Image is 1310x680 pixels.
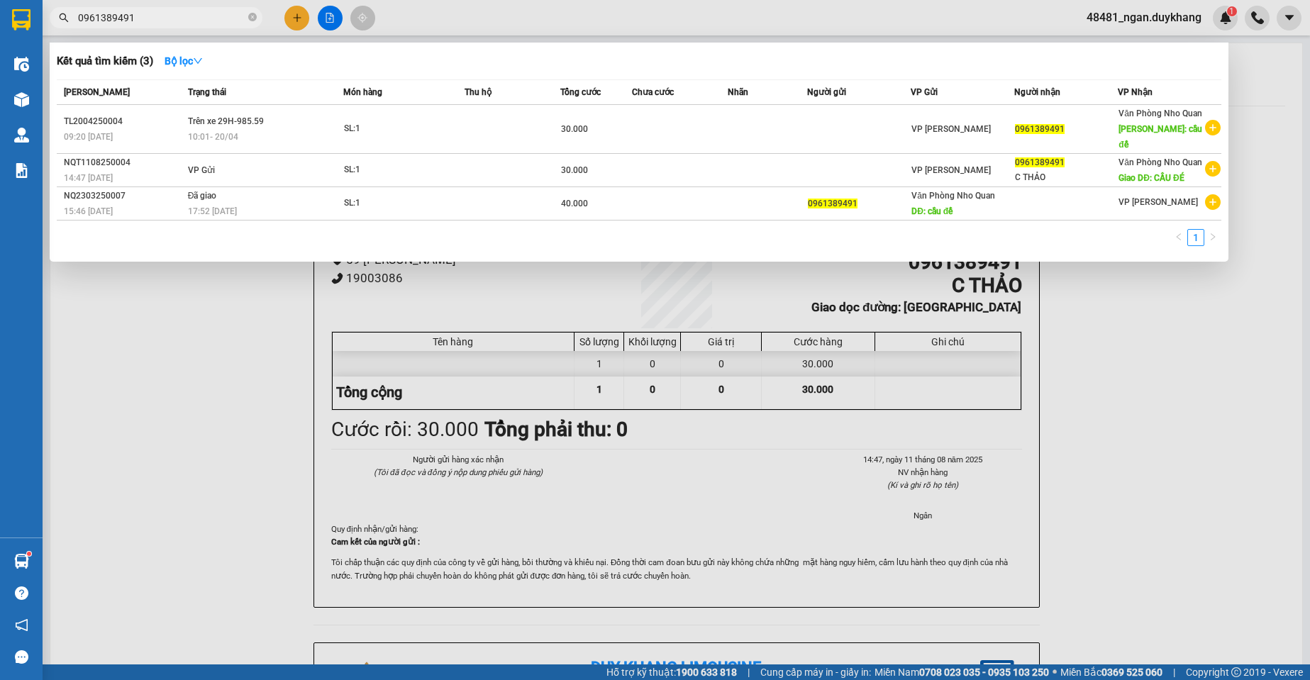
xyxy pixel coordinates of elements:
[15,618,28,632] span: notification
[188,87,226,97] span: Trạng thái
[12,9,30,30] img: logo-vxr
[248,13,257,21] span: close-circle
[64,189,184,204] div: NQ2303250007
[344,196,450,211] div: SL: 1
[188,191,217,201] span: Đã giao
[78,10,245,26] input: Tìm tên, số ĐT hoặc mã đơn
[1119,197,1198,207] span: VP [PERSON_NAME]
[561,124,588,134] span: 30.000
[193,56,203,66] span: down
[1209,233,1217,241] span: right
[911,165,991,175] span: VP [PERSON_NAME]
[1119,173,1184,183] span: Giao DĐ: CẦU ĐÉ
[188,132,238,142] span: 10:01 - 20/04
[14,554,29,569] img: warehouse-icon
[1187,229,1204,246] li: 1
[1119,108,1202,118] span: Văn Phòng Nho Quan
[27,552,31,556] sup: 1
[344,121,450,137] div: SL: 1
[14,163,29,178] img: solution-icon
[344,162,450,178] div: SL: 1
[1015,124,1065,134] span: 0961389491
[64,114,184,129] div: TL2004250004
[1188,230,1204,245] a: 1
[1204,229,1221,246] li: Next Page
[1119,157,1202,167] span: Văn Phòng Nho Quan
[1170,229,1187,246] li: Previous Page
[14,92,29,107] img: warehouse-icon
[15,586,28,600] span: question-circle
[807,87,846,97] span: Người gửi
[1205,120,1221,135] span: plus-circle
[64,173,113,183] span: 14:47 [DATE]
[911,87,938,97] span: VP Gửi
[1015,170,1117,185] div: C THẢO
[632,87,674,97] span: Chưa cước
[561,199,588,208] span: 40.000
[1175,233,1183,241] span: left
[465,87,492,97] span: Thu hộ
[64,206,113,216] span: 15:46 [DATE]
[343,87,382,97] span: Món hàng
[64,132,113,142] span: 09:20 [DATE]
[1205,194,1221,210] span: plus-circle
[1015,157,1065,167] span: 0961389491
[1170,229,1187,246] button: left
[1119,124,1202,150] span: [PERSON_NAME]: cầu đế
[188,206,237,216] span: 17:52 [DATE]
[165,55,203,67] strong: Bộ lọc
[560,87,601,97] span: Tổng cước
[57,54,153,69] h3: Kết quả tìm kiếm ( 3 )
[911,191,995,201] span: Văn Phòng Nho Quan
[59,13,69,23] span: search
[153,50,214,72] button: Bộ lọcdown
[1118,87,1153,97] span: VP Nhận
[14,128,29,143] img: warehouse-icon
[188,116,264,126] span: Trên xe 29H-985.59
[1204,229,1221,246] button: right
[728,87,748,97] span: Nhãn
[15,650,28,664] span: message
[64,155,184,170] div: NQT1108250004
[1205,161,1221,177] span: plus-circle
[561,165,588,175] span: 30.000
[64,87,130,97] span: [PERSON_NAME]
[808,199,857,208] span: 0961389491
[1014,87,1060,97] span: Người nhận
[188,165,215,175] span: VP Gửi
[911,206,953,216] span: DĐ: cầu đế
[14,57,29,72] img: warehouse-icon
[248,11,257,25] span: close-circle
[911,124,991,134] span: VP [PERSON_NAME]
